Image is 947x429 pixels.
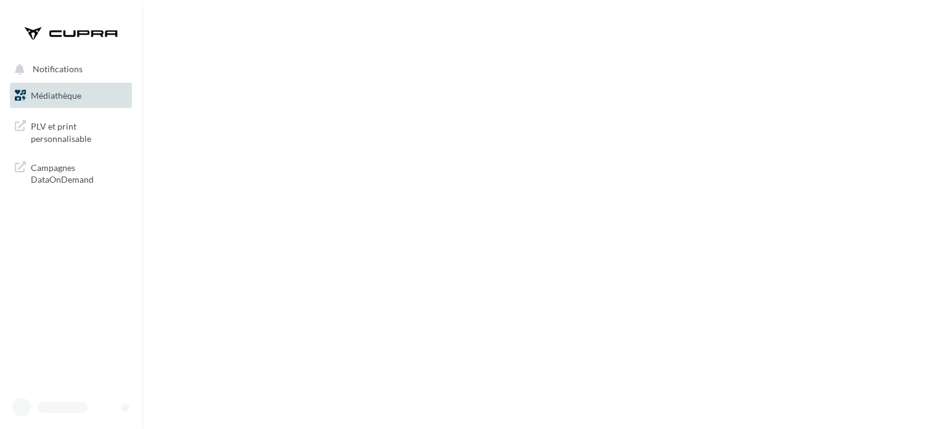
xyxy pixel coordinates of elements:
span: PLV et print personnalisable [31,118,127,144]
a: PLV et print personnalisable [7,113,134,149]
a: Campagnes DataOnDemand [7,154,134,191]
a: Médiathèque [7,83,134,109]
span: Médiathèque [31,90,81,101]
span: Campagnes DataOnDemand [31,159,127,186]
span: Notifications [33,64,83,75]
